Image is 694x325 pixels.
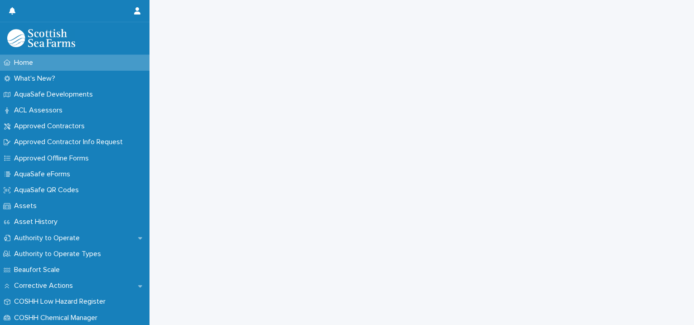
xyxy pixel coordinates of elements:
[10,90,100,99] p: AquaSafe Developments
[10,250,108,258] p: Authority to Operate Types
[10,74,63,83] p: What's New?
[10,186,86,194] p: AquaSafe QR Codes
[10,170,77,179] p: AquaSafe eForms
[10,234,87,243] p: Authority to Operate
[7,29,75,47] img: bPIBxiqnSb2ggTQWdOVV
[10,58,40,67] p: Home
[10,106,70,115] p: ACL Assessors
[10,202,44,210] p: Assets
[10,314,105,322] p: COSHH Chemical Manager
[10,138,130,146] p: Approved Contractor Info Request
[10,154,96,163] p: Approved Offline Forms
[10,122,92,131] p: Approved Contractors
[10,266,67,274] p: Beaufort Scale
[10,218,65,226] p: Asset History
[10,281,80,290] p: Corrective Actions
[10,297,113,306] p: COSHH Low Hazard Register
